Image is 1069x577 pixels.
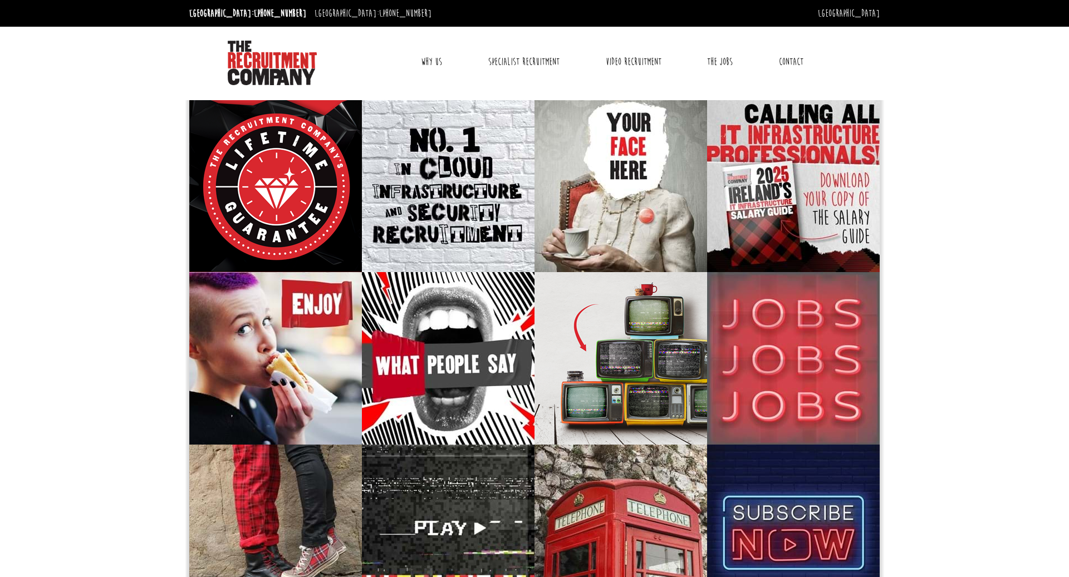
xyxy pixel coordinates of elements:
[699,48,741,76] a: The Jobs
[771,48,812,76] a: Contact
[818,7,880,19] a: [GEOGRAPHIC_DATA]
[480,48,568,76] a: Specialist Recruitment
[379,7,431,19] a: [PHONE_NUMBER]
[413,48,450,76] a: Why Us
[597,48,670,76] a: Video Recruitment
[312,4,434,22] li: [GEOGRAPHIC_DATA]:
[228,41,317,85] img: The Recruitment Company
[187,4,309,22] li: [GEOGRAPHIC_DATA]:
[254,7,306,19] a: [PHONE_NUMBER]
